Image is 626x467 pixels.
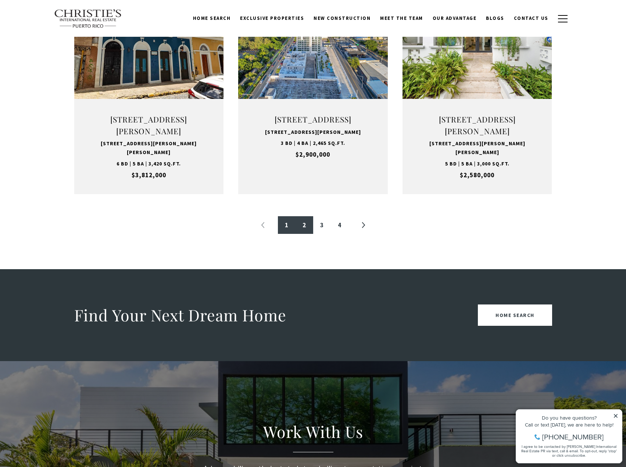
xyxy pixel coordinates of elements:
[331,216,348,234] a: 4
[30,35,92,42] span: [PHONE_NUMBER]
[54,9,122,28] img: Christie's International Real Estate text transparent background
[486,15,504,21] span: Blogs
[354,216,372,234] li: Next page
[235,11,309,25] a: Exclusive Properties
[8,24,106,29] div: Call or text [DATE], we are here to help!
[481,11,509,25] a: Blogs
[375,11,428,25] a: Meet the Team
[263,421,363,452] h2: Work With Us
[313,216,331,234] a: 3
[278,216,296,234] a: 1
[8,17,106,22] div: Do you have questions?
[240,15,304,21] span: Exclusive Properties
[296,216,313,234] a: 2
[553,8,572,29] button: button
[478,304,552,326] a: Home Search
[314,15,371,21] span: New Construction
[74,305,286,325] h2: Find Your Next Dream Home
[433,15,477,21] span: Our Advantage
[188,11,236,25] a: Home Search
[354,216,372,234] a: »
[514,15,548,21] span: Contact Us
[428,11,482,25] a: Our Advantage
[309,11,375,25] a: New Construction
[9,45,105,59] span: I agree to be contacted by [PERSON_NAME] International Real Estate PR via text, call & email. To ...
[509,11,553,25] a: Contact Us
